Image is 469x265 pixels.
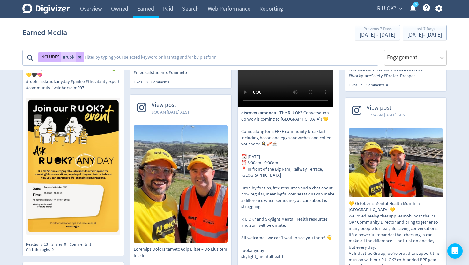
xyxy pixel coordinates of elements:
[415,2,417,7] text: 5
[360,32,395,38] div: [DATE] - [DATE]
[171,79,173,85] span: 1
[349,82,366,88] div: Likes
[51,242,70,247] div: Shares
[360,27,395,32] div: Previous 7 Days
[64,242,66,247] span: 0
[89,242,91,247] span: 1
[375,4,404,14] button: R U OK?
[398,6,404,11] span: expand_more
[22,22,67,43] h1: Earned Media
[413,2,419,7] a: 5
[366,82,391,88] div: Comments
[403,25,447,40] button: Last 7 Days[DATE]- [DATE]
[63,55,74,59] span: #ruok
[134,79,151,85] div: Likes
[70,242,95,247] div: Comments
[52,247,54,252] span: 0
[44,242,48,247] span: 13
[349,128,443,197] img: 💛 October is Mental Health Month in Australia 💛 We loved seeing thesuppliesmob host the R U OK? C...
[447,243,463,259] div: Open Intercom Messenger
[26,242,51,247] div: Reactions
[241,110,279,116] span: discoverkaroonda
[377,4,396,14] span: R U OK?
[367,104,407,112] span: View post
[386,82,388,87] span: 0
[359,82,363,87] span: 14
[367,112,407,118] span: 11:24 AM [DATE] AEST
[152,109,190,115] span: 8:00 AM [DATE] AEST
[407,27,442,32] div: Last 7 Days
[134,125,228,243] img: Starting Conversations That Matter – On Site and Beyond Last week we were proud to join R U OK? C...
[26,247,57,253] div: Click-throughs
[151,79,176,85] div: Comments
[152,101,190,109] span: View post
[355,25,400,40] button: Previous 7 Days[DATE] - [DATE]
[407,32,442,38] div: [DATE] - [DATE]
[144,79,148,85] span: 18
[38,52,61,62] button: INCLUDES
